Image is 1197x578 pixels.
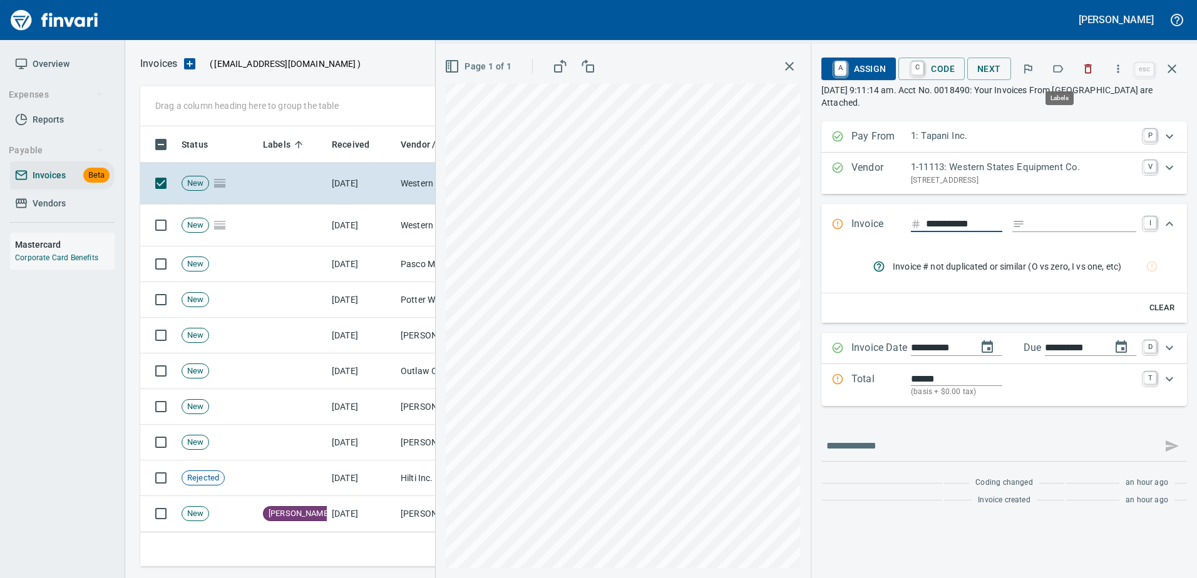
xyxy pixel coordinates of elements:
span: New [182,330,208,342]
div: Expand [821,364,1187,406]
td: Potter Webster Company Inc (1-10818) [396,282,521,318]
a: D [1144,340,1156,353]
span: Assign [831,58,886,79]
div: Expand [821,153,1187,194]
button: Payable [4,139,108,162]
span: Vendor / From [401,137,458,152]
span: New [182,401,208,413]
span: New [182,178,208,190]
td: Pasco Machine Company, Inc. (1-38068) [396,246,521,282]
a: I [1144,216,1156,229]
p: 1-11113: Western States Equipment Co. [911,160,1136,175]
td: [DATE] [327,496,396,532]
nav: breadcrumb [140,56,177,71]
img: Finvari [8,5,101,35]
a: C [912,61,923,75]
span: Close invoice [1132,54,1187,84]
button: Clear [1142,298,1182,318]
span: New [182,220,208,231]
span: New [182,365,208,377]
p: Invoices [140,56,177,71]
button: Next [967,58,1011,81]
span: Status [182,137,224,152]
span: Reports [33,112,64,128]
button: Flag [1014,55,1042,83]
a: Corporate Card Benefits [15,253,98,262]
p: Vendor [851,160,911,186]
td: [PERSON_NAME] <[EMAIL_ADDRESS][DOMAIN_NAME]> [396,425,521,460]
span: Labels [263,137,307,152]
div: Expand [821,245,1187,323]
p: Due [1024,340,1083,355]
span: Overview [33,56,69,72]
span: New [182,258,208,270]
span: an hour ago [1126,494,1168,507]
span: Coding changed [975,477,1032,489]
td: [DATE] [327,389,396,425]
p: [STREET_ADDRESS] [911,175,1136,187]
td: [DATE] [327,163,396,205]
a: Reports [10,106,115,134]
td: Outlaw Conveyors LLC (6-171061) [396,353,521,389]
span: Status [182,137,208,152]
span: Invoice # not duplicated or similar (O vs zero, I vs one, etc) [893,260,1147,273]
a: V [1144,160,1156,173]
p: ( ) [202,58,361,70]
span: Code [908,58,955,79]
span: New [182,294,208,306]
td: [PERSON_NAME] LLP (1-23379) [396,318,521,353]
a: Overview [10,50,115,78]
span: Pages Split [209,220,230,230]
span: Vendors [33,196,66,211]
a: InvoicesBeta [10,161,115,190]
span: New [182,508,208,520]
a: P [1144,129,1156,141]
td: Hilti Inc. (1-10462) [396,460,521,496]
td: Western States Equipment Co. (1-11113) [396,163,521,205]
p: Pay From [851,129,911,145]
span: Payable [9,143,103,158]
div: Expand [821,121,1187,153]
td: [PERSON_NAME] Components (1-10436) [396,496,521,532]
span: Received [332,137,386,152]
div: Expand [821,333,1187,364]
span: Expenses [9,87,103,103]
span: Received [332,137,369,152]
h5: [PERSON_NAME] [1079,13,1154,26]
td: [DATE] [327,205,396,246]
a: A [835,61,846,75]
button: More [1104,55,1132,83]
td: [PERSON_NAME] <[EMAIL_ADDRESS][DOMAIN_NAME]> [396,389,521,425]
span: Labels [263,137,290,152]
a: Vendors [10,190,115,218]
button: AAssign [821,58,896,80]
td: [DATE] [327,246,396,282]
span: [EMAIL_ADDRESS][DOMAIN_NAME] [213,58,357,70]
span: an hour ago [1126,477,1168,489]
td: [DATE] [327,282,396,318]
nav: rules from agents [863,250,1177,283]
span: Page 1 of 1 [447,59,511,74]
button: change due date [1106,332,1136,362]
td: [DATE] [327,353,396,389]
button: [PERSON_NAME] [1076,10,1157,29]
button: Expenses [4,83,108,106]
svg: Invoice description [1012,218,1025,230]
p: Invoice Date [851,340,911,357]
a: esc [1135,63,1154,76]
svg: Invoice number [911,216,921,231]
p: Invoice [851,216,911,233]
span: Invoices [33,168,66,183]
span: Rejected [182,472,224,484]
button: CCode [898,58,965,80]
td: Western States Equipment Co. (1-11113) [396,205,521,246]
button: Upload an Invoice [177,56,202,71]
td: [DATE] [327,460,396,496]
span: [PERSON_NAME] [264,508,335,520]
div: Expand [821,204,1187,245]
span: Invoice created [978,494,1030,507]
button: Discard [1074,55,1102,83]
span: New [182,437,208,449]
span: This records your message into the invoice and notifies anyone mentioned [1157,431,1187,461]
